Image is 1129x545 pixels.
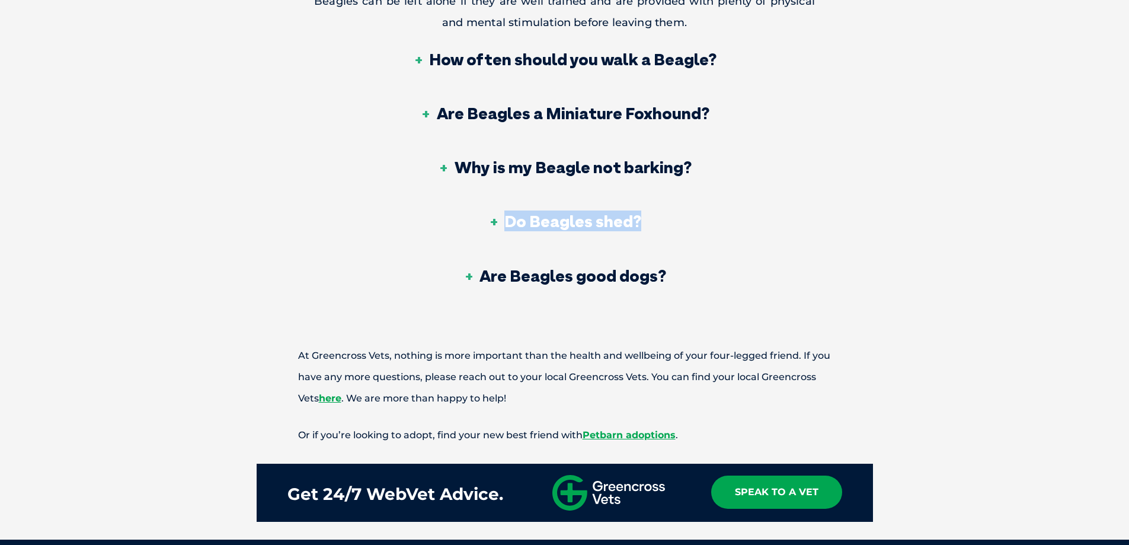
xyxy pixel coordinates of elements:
img: gxv-logo-horizontal.svg [552,475,665,511]
h3: Do Beagles shed? [488,213,641,230]
a: Speak To A Vet [711,476,842,509]
div: Get 24/7 WebVet Advice. [287,476,503,513]
p: At Greencross Vets, nothing is more important than the health and wellbeing of your four-legged f... [257,345,873,409]
h3: Are Beagles good dogs? [463,267,666,284]
p: Or if you’re looking to adopt, find your new best friend with . [257,425,873,446]
button: Search [1106,54,1118,66]
h3: Are Beagles a Miniature Foxhound? [420,105,709,122]
a: here [319,393,341,404]
h3: Why is my Beagle not barking? [438,159,692,176]
h3: How often should you walk a Beagle? [412,51,717,68]
a: Petbarn adoptions [583,429,676,441]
